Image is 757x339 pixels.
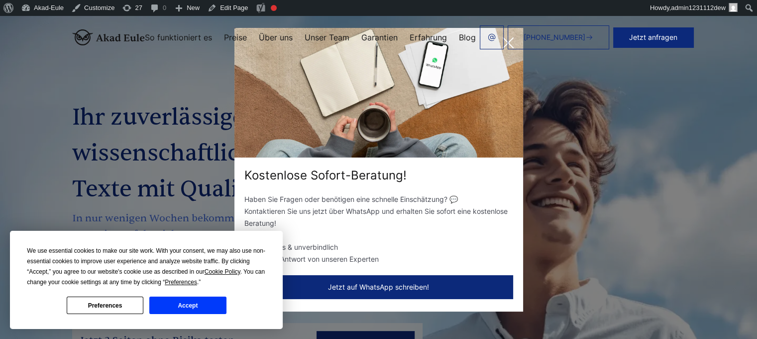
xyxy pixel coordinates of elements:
a: Garantien [361,33,398,41]
img: email [488,33,496,41]
a: Erfahrung [410,33,447,41]
span: admin1231112dew [671,4,726,11]
button: Jetzt auf WhatsApp schreiben! [244,275,513,299]
div: Cookie Consent Prompt [10,231,283,329]
a: Blog [459,33,476,41]
a: Unser Team [305,33,349,41]
a: Über uns [259,33,293,41]
div: We use essential cookies to make our site work. With your consent, we may also use non-essential ... [27,246,266,288]
li: ✅ Kostenlos & unverbindlich [244,241,513,253]
a: So funktioniert es [145,33,212,41]
span: Cookie Policy [205,268,240,275]
button: Preferences [67,297,143,314]
div: Focus keyphrase not set [271,5,277,11]
img: logo [72,29,145,45]
p: Haben Sie Fragen oder benötigen eine schnelle Einschätzung? 💬 Kontaktieren Sie uns jetzt über Wha... [244,193,513,229]
a: Preise [224,33,247,41]
span: [PHONE_NUMBER] [524,33,585,41]
button: Jetzt anfragen [613,27,693,47]
img: exit [234,28,523,158]
li: ✅ Direkte Antwort von unseren Experten [244,253,513,265]
button: Accept [149,297,226,314]
div: Kostenlose Sofort-Beratung! [234,168,523,183]
a: [PHONE_NUMBER] [508,25,609,49]
span: Preferences [165,279,197,286]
